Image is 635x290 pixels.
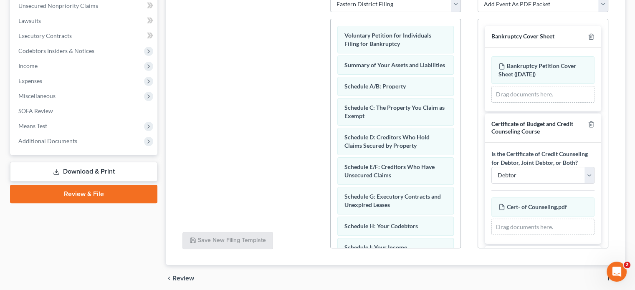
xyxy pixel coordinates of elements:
span: Income [18,62,38,69]
a: Download & Print [10,162,157,182]
span: File [607,275,618,282]
i: chevron_left [166,275,172,282]
iframe: Intercom live chat [607,262,627,282]
span: Bankruptcy Petition Cover Sheet ([DATE]) [498,62,576,78]
button: chevron_left Review [166,275,202,282]
span: Codebtors Insiders & Notices [18,47,94,54]
span: Schedule E/F: Creditors Who Have Unsecured Claims [344,163,435,179]
span: Means Test [18,122,47,129]
a: SOFA Review [12,103,157,119]
span: Schedule A/B: Property [344,83,406,90]
span: Summary of Your Assets and Liabilities [344,61,445,68]
span: Schedule G: Executory Contracts and Unexpired Leases [344,193,441,208]
span: Expenses [18,77,42,84]
span: Schedule I: Your Income [344,244,407,251]
span: Certificate of Budget and Credit Counseling Course [491,120,573,135]
a: Lawsuits [12,13,157,28]
span: Schedule D: Creditors Who Hold Claims Secured by Property [344,134,430,149]
a: Executory Contracts [12,28,157,43]
div: Drag documents here. [491,86,595,103]
span: Cert- of Counseling.pdf [507,203,567,210]
button: Save New Filing Template [182,232,273,250]
span: Review [172,275,194,282]
span: Additional Documents [18,137,77,144]
span: Lawsuits [18,17,41,24]
span: Miscellaneous [18,92,56,99]
span: Schedule C: The Property You Claim as Exempt [344,104,445,119]
span: Unsecured Nonpriority Claims [18,2,98,9]
span: 2 [624,262,630,268]
span: Schedule H: Your Codebtors [344,222,418,229]
span: Bankruptcy Cover Sheet [491,33,554,40]
span: SOFA Review [18,107,53,114]
div: Drag documents here. [491,219,595,235]
a: Review & File [10,185,157,203]
span: Voluntary Petition for Individuals Filing for Bankruptcy [344,32,431,47]
span: Executory Contracts [18,32,72,39]
label: Is the Certificate of Credit Counseling for Debtor, Joint Debtor, or Both? [491,149,595,167]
